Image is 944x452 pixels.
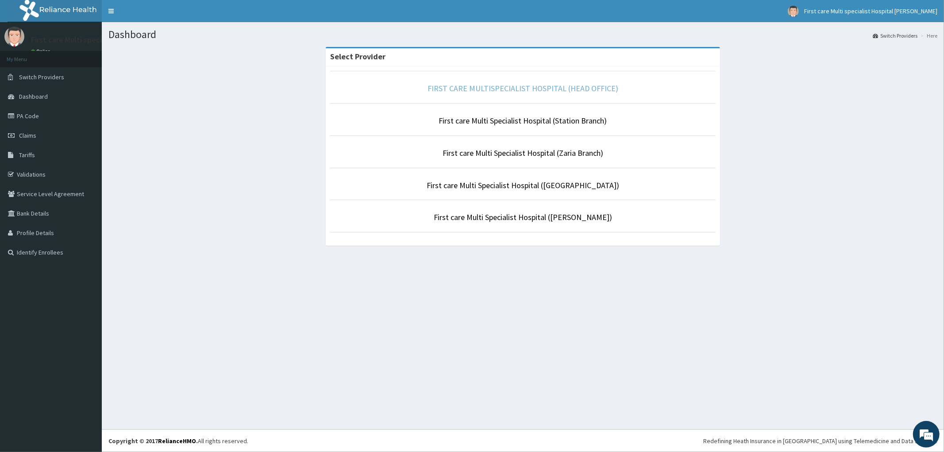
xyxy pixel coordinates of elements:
a: First care Multi Specialist Hospital (Station Branch) [439,116,607,126]
h1: Dashboard [108,29,937,40]
a: First care Multi Specialist Hospital ([GEOGRAPHIC_DATA]) [427,180,619,190]
span: Tariffs [19,151,35,159]
img: User Image [4,27,24,46]
a: RelianceHMO [158,437,196,445]
strong: Select Provider [330,51,385,62]
span: First care Multi specialist Hospital [PERSON_NAME] [804,7,937,15]
a: First care Multi Specialist Hospital (Zaria Branch) [443,148,603,158]
footer: All rights reserved. [102,429,944,452]
a: Switch Providers [873,32,917,39]
strong: Copyright © 2017 . [108,437,198,445]
div: Redefining Heath Insurance in [GEOGRAPHIC_DATA] using Telemedicine and Data Science! [703,437,937,445]
a: FIRST CARE MULTISPECIALIST HOSPITAL (HEAD OFFICE) [428,83,618,93]
p: First care Multi specialist Hospital [PERSON_NAME] [31,36,208,44]
span: Claims [19,131,36,139]
a: First care Multi Specialist Hospital ([PERSON_NAME]) [434,212,612,222]
a: Online [31,48,52,54]
span: Switch Providers [19,73,64,81]
li: Here [918,32,937,39]
img: User Image [788,6,799,17]
span: Dashboard [19,93,48,100]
